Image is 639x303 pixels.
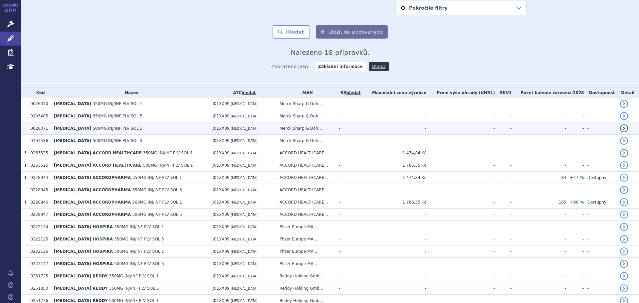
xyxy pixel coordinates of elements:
[213,114,230,118] span: J01XX09
[27,209,51,221] td: 0228947
[426,135,495,147] td: -
[566,258,584,270] td: -
[276,88,336,98] th: MAH
[231,127,257,130] span: [MEDICAL_DATA]
[114,249,164,254] span: 500MG INJ/INF PLV SOL 1
[369,62,389,71] a: DIS-13
[548,90,584,95] span: v červenci 2025
[584,172,617,184] td: Dostupný
[335,270,362,282] td: -
[27,270,51,282] td: 0251725
[27,122,51,135] td: 0026071
[213,298,230,303] span: J01XX09
[362,245,426,258] td: -
[276,282,336,295] td: Reddy Holding Gmb...
[426,147,495,159] td: -
[426,258,495,270] td: -
[362,184,426,196] td: -
[346,90,360,95] del: hledat
[495,282,512,295] td: -
[213,163,230,168] span: J01XX09
[620,112,628,120] a: detail
[276,147,336,159] td: ACCORD HEALTHCARE...
[231,151,257,155] span: [MEDICAL_DATA]
[495,270,512,282] td: -
[620,211,628,219] a: detail
[512,233,566,245] td: -
[132,188,182,192] span: 350MG INJ/INF PLV SOL 5
[426,184,495,196] td: -
[335,209,362,221] td: -
[566,184,584,196] td: -
[271,62,310,71] span: Zobrazeno jako:
[426,110,495,122] td: -
[54,225,113,229] span: [MEDICAL_DATA] HOSPIRA
[27,88,51,98] th: Kód
[54,114,91,118] span: [MEDICAL_DATA]
[512,270,566,282] td: -
[25,175,26,180] span: U tohoto přípravku vypisujeme SCUP.
[512,258,566,270] td: -
[276,270,336,282] td: Reddy Holding Gmb...
[495,184,512,196] td: -
[566,110,584,122] td: -
[276,98,336,110] td: Merck Sharp & Doh...
[93,101,142,106] span: 350MG INJ/INF PLV SOL 1
[25,163,26,168] span: U tohoto přípravku vypisujeme SCUP.
[426,88,495,98] th: První výše úhrady (UHR1)
[620,284,628,292] a: detail
[512,282,566,295] td: -
[617,88,639,98] th: Detail
[495,122,512,135] td: -
[584,110,617,122] td: -
[54,151,142,155] span: [MEDICAL_DATA] ACCORD HEALTHCARE
[27,196,51,209] td: 0228946
[54,163,142,168] span: [MEDICAL_DATA] ACCORD HEALTHCARE
[114,237,164,241] span: 350MG INJ/INF PLV SOL 5
[231,102,257,106] span: [MEDICAL_DATA]
[213,175,230,180] span: J01XX09
[335,159,362,172] td: -
[27,110,51,122] td: 0193485
[335,135,362,147] td: -
[114,225,164,229] span: 350MG INJ/INF PLV SOL 1
[27,221,51,233] td: 0222124
[316,25,388,39] button: Uložit do sledovaných
[27,98,51,110] td: 0026070
[495,233,512,245] td: -
[276,184,336,196] td: ACCORD HEALTHCARE...
[346,90,360,95] a: vyhledávání neobsahuje žádnou platnou referenční skupinu
[242,90,256,95] a: hledat
[426,221,495,233] td: -
[584,147,617,159] td: -
[584,135,617,147] td: -
[566,221,584,233] td: -
[335,196,362,209] td: -
[362,270,426,282] td: -
[51,88,209,98] th: Název
[584,159,617,172] td: -
[620,223,628,231] a: detail
[231,213,257,217] span: [MEDICAL_DATA]
[276,233,336,245] td: Pfizer Europe MA ...
[335,110,362,122] td: -
[54,274,107,278] span: [MEDICAL_DATA] REDDY
[569,200,584,205] span: +96 %
[109,286,159,291] span: 350MG INJ/INF PLV SOL 5
[426,122,495,135] td: -
[584,233,617,245] td: -
[584,270,617,282] td: -
[27,147,51,159] td: 0263525
[231,114,257,118] span: [MEDICAL_DATA]
[362,233,426,245] td: -
[213,286,230,291] span: J01XX09
[620,198,628,206] a: detail
[566,147,584,159] td: -
[566,270,584,282] td: -
[276,110,336,122] td: Merck Sharp & Doh...
[335,147,362,159] td: -
[426,172,495,184] td: -
[25,151,26,155] span: U tohoto přípravku vypisujeme SCUP.
[93,138,142,143] span: 500MG INJ/INF PLV SOL 5
[512,184,566,196] td: -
